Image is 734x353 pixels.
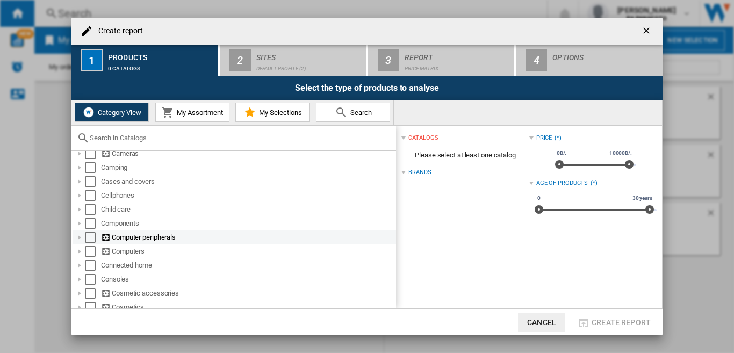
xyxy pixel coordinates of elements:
[101,260,394,271] div: Connected home
[592,318,651,327] span: Create report
[174,109,223,117] span: My Assortment
[405,49,510,60] div: Report
[256,109,302,117] span: My Selections
[108,60,214,71] div: 0 catalogs
[108,49,214,60] div: Products
[101,176,394,187] div: Cases and covers
[101,274,394,285] div: Consoles
[378,49,399,71] div: 3
[348,109,372,117] span: Search
[101,148,394,159] div: Cameras
[75,103,149,122] button: Category View
[101,218,394,229] div: Components
[536,194,542,203] span: 0
[368,45,516,76] button: 3 Report Price Matrix
[85,218,101,229] md-checkbox: Select
[85,176,101,187] md-checkbox: Select
[641,25,654,38] ng-md-icon: getI18NText('BUTTONS.CLOSE_DIALOG')
[536,179,588,188] div: Age of products
[85,190,101,201] md-checkbox: Select
[85,288,101,299] md-checkbox: Select
[631,194,654,203] span: 30 years
[71,76,663,100] div: Select the type of products to analyse
[637,20,658,42] button: getI18NText('BUTTONS.CLOSE_DIALOG')
[316,103,390,122] button: Search
[101,162,394,173] div: Camping
[229,49,251,71] div: 2
[256,49,362,60] div: Sites
[101,232,394,243] div: Computer peripherals
[401,145,529,165] span: Please select at least one catalog
[555,149,569,157] span: 0B/.
[405,60,510,71] div: Price Matrix
[408,134,438,142] div: catalogs
[552,49,658,60] div: Options
[71,45,219,76] button: 1 Products 0 catalogs
[95,109,141,117] span: Category View
[608,149,634,157] span: 10000B/.
[85,302,101,313] md-checkbox: Select
[101,246,394,257] div: Computers
[101,204,394,215] div: Child care
[85,232,101,243] md-checkbox: Select
[526,49,547,71] div: 4
[85,162,101,173] md-checkbox: Select
[574,313,654,332] button: Create report
[235,103,310,122] button: My Selections
[85,246,101,257] md-checkbox: Select
[90,134,391,142] input: Search in Catalogs
[93,26,143,37] h4: Create report
[220,45,368,76] button: 2 Sites Default profile (2)
[81,49,103,71] div: 1
[101,302,394,313] div: Cosmetics
[85,148,101,159] md-checkbox: Select
[518,313,565,332] button: Cancel
[155,103,229,122] button: My Assortment
[256,60,362,71] div: Default profile (2)
[516,45,663,76] button: 4 Options
[536,134,552,142] div: Price
[85,260,101,271] md-checkbox: Select
[85,204,101,215] md-checkbox: Select
[101,288,394,299] div: Cosmetic accessories
[85,274,101,285] md-checkbox: Select
[82,106,95,119] img: wiser-icon-white.png
[101,190,394,201] div: Cellphones
[408,168,431,177] div: Brands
